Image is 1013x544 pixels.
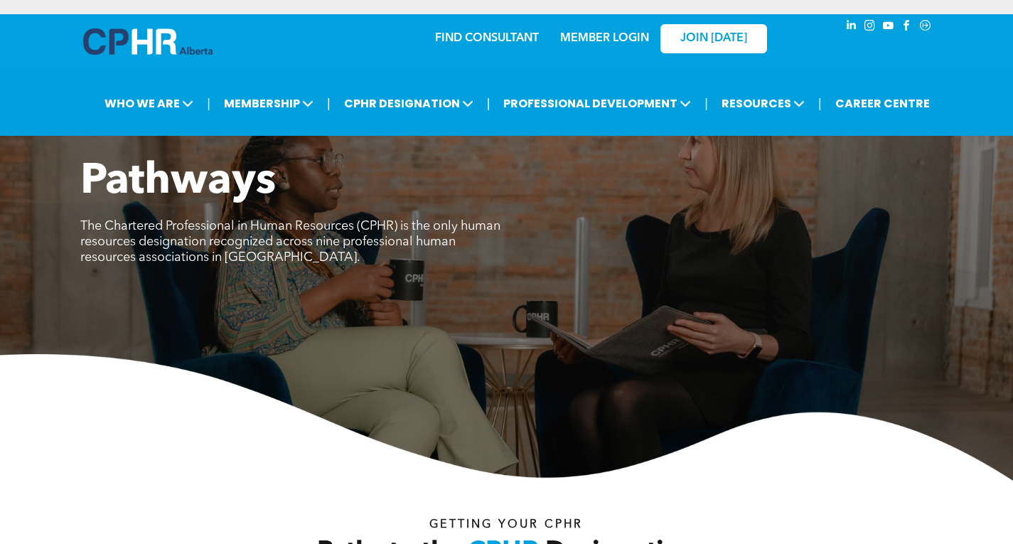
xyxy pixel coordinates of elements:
a: CAREER CENTRE [831,90,934,117]
span: JOIN [DATE] [680,32,747,46]
a: instagram [862,18,878,37]
li: | [207,89,210,118]
img: A blue and white logo for cp alberta [83,28,213,55]
span: The Chartered Professional in Human Resources (CPHR) is the only human resources designation reco... [80,220,500,264]
span: Getting your Cphr [429,519,583,530]
a: facebook [899,18,915,37]
a: Social network [918,18,933,37]
span: MEMBERSHIP [220,90,318,117]
a: FIND CONSULTANT [435,33,539,44]
li: | [487,89,491,118]
span: Pathways [80,161,276,203]
span: PROFESSIONAL DEVELOPMENT [499,90,695,117]
a: linkedin [844,18,859,37]
a: JOIN [DATE] [660,24,767,53]
li: | [818,89,822,118]
span: RESOURCES [717,90,809,117]
a: MEMBER LOGIN [560,33,649,44]
a: youtube [881,18,896,37]
span: CPHR DESIGNATION [340,90,478,117]
span: WHO WE ARE [100,90,198,117]
li: | [704,89,708,118]
li: | [327,89,331,118]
